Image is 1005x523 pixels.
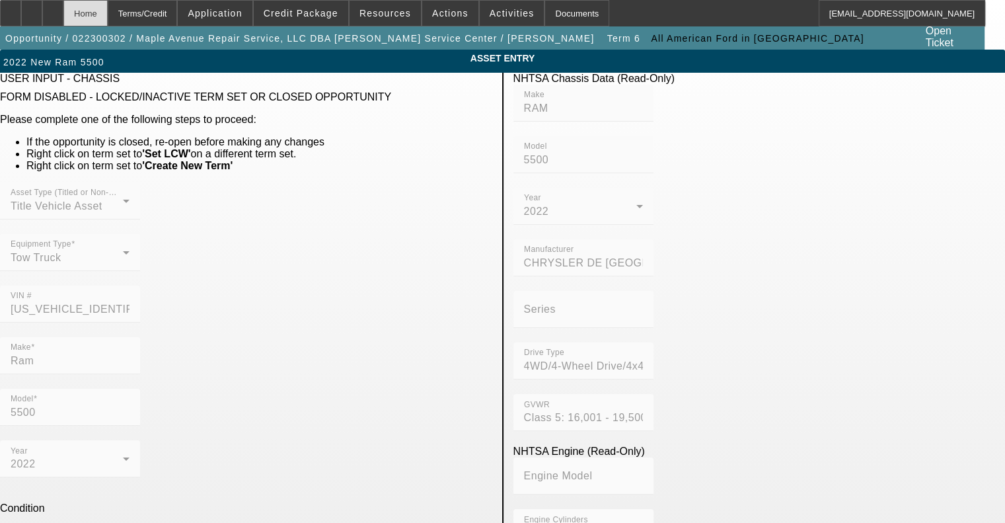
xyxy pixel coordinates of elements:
[651,33,864,44] span: All American Ford in [GEOGRAPHIC_DATA]
[524,245,574,254] mat-label: Manufacturer
[11,446,28,455] mat-label: Year
[524,91,544,99] mat-label: Make
[350,1,421,26] button: Resources
[3,57,104,67] span: 2022 New Ram 5500
[142,148,190,159] b: 'Set LCW'
[603,26,645,50] button: Term 6
[524,470,593,481] mat-label: Engine Model
[264,8,338,19] span: Credit Package
[524,400,550,409] mat-label: GVWR
[359,8,411,19] span: Resources
[11,343,31,352] mat-label: Make
[422,1,478,26] button: Actions
[11,188,132,197] mat-label: Asset Type (Titled or Non-Titled)
[11,292,32,300] mat-label: VIN #
[142,160,233,171] b: 'Create New Term'
[920,20,983,54] a: Open Ticket
[254,1,348,26] button: Credit Package
[524,194,541,202] mat-label: Year
[524,303,556,315] mat-label: Series
[26,148,492,160] li: Right click on term set to on a different term set.
[10,53,995,63] span: ASSET ENTRY
[5,33,594,44] span: Opportunity / 022300302 / Maple Avenue Repair Service, LLC DBA [PERSON_NAME] Service Center / [PE...
[648,26,867,50] button: All American Ford in [GEOGRAPHIC_DATA]
[490,8,535,19] span: Activities
[188,8,242,19] span: Application
[26,160,492,172] li: Right click on term set to
[432,8,468,19] span: Actions
[26,136,492,148] li: If the opportunity is closed, re-open before making any changes
[11,395,34,403] mat-label: Model
[607,33,640,44] span: Term 6
[178,1,252,26] button: Application
[524,142,547,151] mat-label: Model
[524,348,564,357] mat-label: Drive Type
[480,1,544,26] button: Activities
[11,240,71,249] mat-label: Equipment Type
